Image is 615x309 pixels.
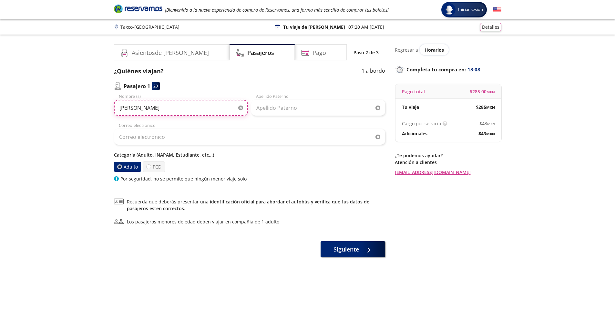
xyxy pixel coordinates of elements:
p: Por seguridad, no se permite que ningún menor viaje solo [120,175,247,182]
div: Regresar a ver horarios [395,44,501,55]
small: MXN [486,105,495,110]
h4: Asientos de [PERSON_NAME] [132,48,209,57]
em: ¡Bienvenido a la nueva experiencia de compra de Reservamos, una forma más sencilla de comprar tus... [165,7,389,13]
p: ¿Te podemos ayudar? [395,152,501,159]
button: English [493,6,501,14]
input: Apellido Paterno [251,100,385,116]
p: Tu viaje [402,104,419,110]
h4: Pasajeros [247,48,274,57]
label: PCD [142,161,165,172]
small: MXN [486,131,495,136]
p: Completa tu compra en : [395,65,501,74]
span: $ 285.00 [470,88,495,95]
span: Horarios [425,47,444,53]
p: Regresar a [395,46,418,53]
input: Correo electrónico [114,129,385,145]
small: MXN [487,89,495,94]
span: $ 285 [476,104,495,110]
p: ¿Quiénes viajan? [114,67,164,76]
p: Tu viaje de [PERSON_NAME] [283,24,345,30]
a: Brand Logo [114,4,162,15]
a: identificación oficial para abordar el autobús y verifica que tus datos de pasajeros estén correc... [127,199,369,211]
a: [EMAIL_ADDRESS][DOMAIN_NAME] [395,169,501,176]
span: Siguiente [333,245,359,254]
p: Atención a clientes [395,159,501,166]
button: Detalles [480,23,501,31]
div: 20 [152,82,160,90]
button: Siguiente [321,241,385,257]
i: Brand Logo [114,4,162,14]
div: Los pasajeros menores de edad deben viajar en compañía de 1 adulto [127,218,279,225]
label: Adulto [114,162,141,172]
p: Cargo por servicio [402,120,441,127]
p: Pago total [402,88,425,95]
p: 07:20 AM [DATE] [348,24,384,30]
p: Pasajero 1 [124,82,150,90]
span: Recuerda que deberás presentar una [127,198,385,212]
input: Nombre (s) [114,100,248,116]
span: 13:08 [467,66,480,73]
small: MXN [487,121,495,126]
h4: Pago [313,48,326,57]
p: Paso 2 de 3 [354,49,379,56]
span: $ 43 [478,130,495,137]
p: Adicionales [402,130,427,137]
span: Iniciar sesión [456,6,486,13]
span: $ 43 [479,120,495,127]
p: Taxco - [GEOGRAPHIC_DATA] [120,24,179,30]
p: Categoría (Adulto, INAPAM, Estudiante, etc...) [114,151,385,158]
p: 1 a bordo [362,67,385,76]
